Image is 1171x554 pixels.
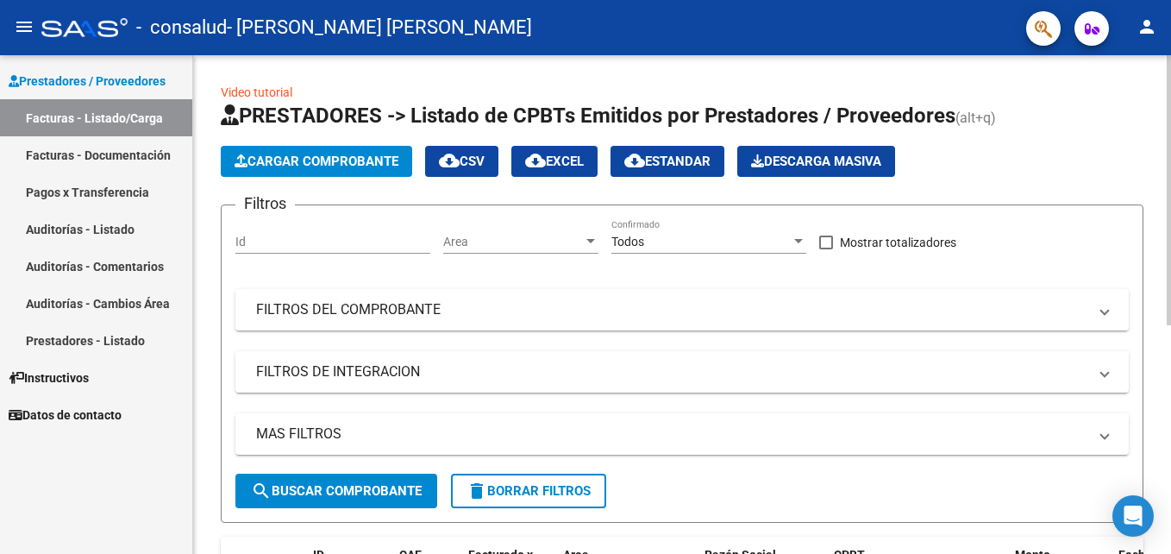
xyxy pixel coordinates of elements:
span: Todos [611,235,644,249]
span: (alt+q) [955,110,996,126]
mat-icon: cloud_download [624,150,645,171]
span: Borrar Filtros [467,483,591,499]
mat-icon: person [1137,16,1157,37]
mat-expansion-panel-header: MAS FILTROS [235,413,1129,455]
span: Buscar Comprobante [251,483,422,499]
button: Descarga Masiva [737,146,895,177]
button: Borrar Filtros [451,474,606,508]
app-download-masive: Descarga masiva de comprobantes (adjuntos) [737,146,895,177]
span: Instructivos [9,368,89,387]
button: CSV [425,146,498,177]
a: Video tutorial [221,85,292,99]
mat-icon: cloud_download [525,150,546,171]
h3: Filtros [235,192,295,216]
mat-icon: cloud_download [439,150,460,171]
button: Cargar Comprobante [221,146,412,177]
mat-expansion-panel-header: FILTROS DE INTEGRACION [235,351,1129,393]
mat-panel-title: FILTROS DEL COMPROBANTE [256,300,1087,319]
mat-icon: search [251,481,272,501]
button: Estandar [611,146,724,177]
mat-icon: menu [14,16,34,37]
span: CSV [439,154,485,169]
button: Buscar Comprobante [235,474,437,508]
span: Estandar [624,154,711,169]
mat-icon: delete [467,481,487,501]
mat-panel-title: FILTROS DE INTEGRACION [256,362,1087,381]
span: Mostrar totalizadores [840,232,956,253]
div: Open Intercom Messenger [1112,495,1154,537]
span: - [PERSON_NAME] [PERSON_NAME] [227,9,532,47]
span: Prestadores / Proveedores [9,72,166,91]
span: Datos de contacto [9,406,122,425]
span: Descarga Masiva [751,154,881,169]
span: EXCEL [525,154,584,169]
span: Area [443,235,583,249]
span: - consalud [136,9,227,47]
mat-expansion-panel-header: FILTROS DEL COMPROBANTE [235,289,1129,331]
span: PRESTADORES -> Listado de CPBTs Emitidos por Prestadores / Proveedores [221,104,955,128]
mat-panel-title: MAS FILTROS [256,425,1087,444]
span: Cargar Comprobante [235,154,398,169]
button: EXCEL [511,146,598,177]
